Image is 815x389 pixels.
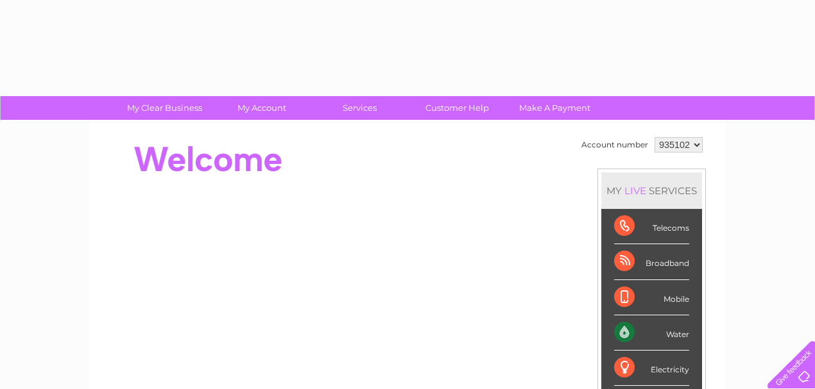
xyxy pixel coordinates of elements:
[614,351,689,386] div: Electricity
[614,280,689,315] div: Mobile
[614,315,689,351] div: Water
[578,134,651,156] td: Account number
[112,96,218,120] a: My Clear Business
[614,209,689,244] div: Telecoms
[502,96,608,120] a: Make A Payment
[404,96,510,120] a: Customer Help
[614,244,689,279] div: Broadband
[307,96,413,120] a: Services
[622,185,649,197] div: LIVE
[209,96,315,120] a: My Account
[601,172,702,209] div: MY SERVICES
